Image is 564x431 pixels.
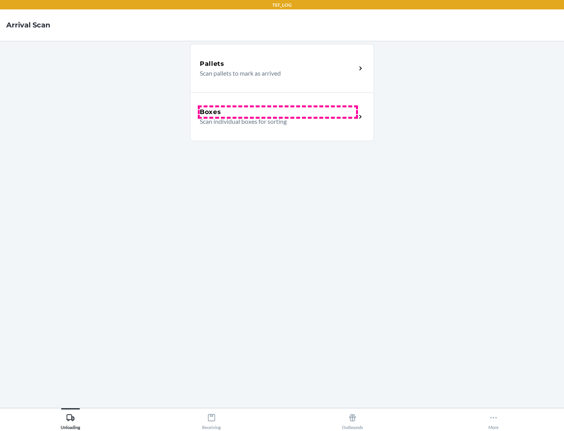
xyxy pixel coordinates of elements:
[202,410,221,430] div: Receiving
[342,410,363,430] div: Outbounds
[200,59,224,69] h5: Pallets
[423,408,564,430] button: More
[272,2,292,9] p: TST_LOG
[282,408,423,430] button: Outbounds
[190,92,374,141] a: BoxesScan individual boxes for sorting
[61,410,80,430] div: Unloading
[6,20,50,30] h4: Arrival Scan
[488,410,499,430] div: More
[200,117,350,126] p: Scan individual boxes for sorting
[190,44,374,92] a: PalletsScan pallets to mark as arrived
[200,107,221,117] h5: Boxes
[141,408,282,430] button: Receiving
[200,69,350,78] p: Scan pallets to mark as arrived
